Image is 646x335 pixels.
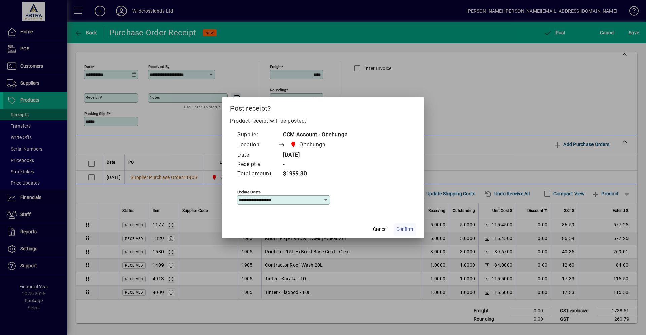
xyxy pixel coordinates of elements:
[237,169,278,179] td: Total amount
[299,141,325,149] span: Onehunga
[394,223,416,236] button: Confirm
[237,160,278,169] td: Receipt #
[230,117,416,125] p: Product receipt will be posted.
[278,151,348,160] td: [DATE]
[278,169,348,179] td: $1999.30
[237,140,278,151] td: Location
[278,160,348,169] td: -
[288,140,328,150] span: Onehunga
[278,130,348,140] td: CCM Account - Onehunga
[237,151,278,160] td: Date
[396,226,413,233] span: Confirm
[222,97,424,117] h2: Post receipt?
[237,189,261,194] mat-label: Update costs
[369,223,391,236] button: Cancel
[373,226,387,233] span: Cancel
[237,130,278,140] td: Supplier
